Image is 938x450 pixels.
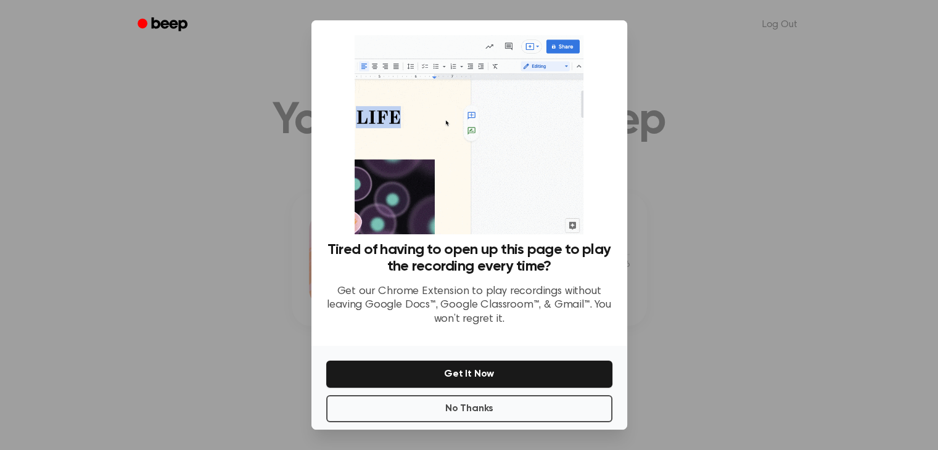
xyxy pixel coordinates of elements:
p: Get our Chrome Extension to play recordings without leaving Google Docs™, Google Classroom™, & Gm... [326,285,612,327]
button: No Thanks [326,395,612,422]
a: Log Out [750,10,810,39]
img: Beep extension in action [355,35,583,234]
button: Get It Now [326,361,612,388]
a: Beep [129,13,199,37]
h3: Tired of having to open up this page to play the recording every time? [326,242,612,275]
